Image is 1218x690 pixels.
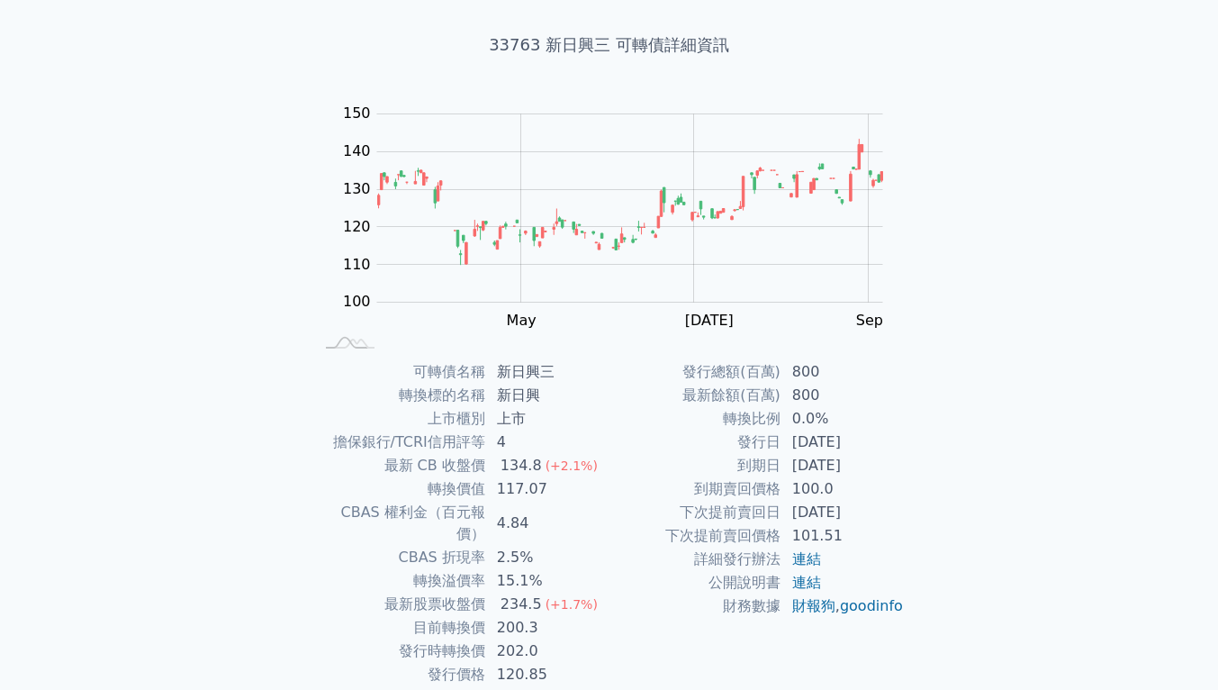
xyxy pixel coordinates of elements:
tspan: 100 [343,293,371,310]
a: 連結 [792,550,821,567]
td: 轉換標的名稱 [314,384,486,407]
td: [DATE] [781,501,905,524]
tspan: 130 [343,180,371,197]
td: 新日興 [486,384,609,407]
tspan: 150 [343,104,371,122]
td: 轉換比例 [609,407,781,431]
td: [DATE] [781,431,905,454]
a: 連結 [792,574,821,591]
td: 詳細發行辦法 [609,548,781,571]
tspan: 110 [343,256,371,273]
td: 117.07 [486,477,609,501]
td: 發行日 [609,431,781,454]
td: 擔保銀行/TCRI信用評等 [314,431,486,454]
td: 202.0 [486,640,609,663]
td: 800 [781,384,905,407]
div: 234.5 [497,594,546,615]
td: 公開說明書 [609,571,781,595]
td: 0.0% [781,407,905,431]
td: CBAS 折現率 [314,546,486,569]
td: 800 [781,360,905,384]
tspan: Sep [856,312,883,329]
td: 下次提前賣回價格 [609,524,781,548]
div: 134.8 [497,455,546,477]
a: goodinfo [840,597,903,614]
td: 4 [486,431,609,454]
td: 轉換溢價率 [314,569,486,593]
td: 新日興三 [486,360,609,384]
td: CBAS 權利金（百元報價） [314,501,486,546]
td: 101.51 [781,524,905,548]
td: 到期賣回價格 [609,477,781,501]
td: 發行總額(百萬) [609,360,781,384]
td: 200.3 [486,616,609,640]
tspan: May [507,312,537,329]
td: 可轉債名稱 [314,360,486,384]
td: 上市 [486,407,609,431]
td: 發行價格 [314,663,486,686]
tspan: 120 [343,218,371,235]
td: [DATE] [781,454,905,477]
a: 財報狗 [792,597,835,614]
td: 目前轉換價 [314,616,486,640]
td: 最新餘額(百萬) [609,384,781,407]
span: (+1.7%) [546,597,598,612]
td: 最新股票收盤價 [314,593,486,616]
td: 最新 CB 收盤價 [314,454,486,477]
td: 100.0 [781,477,905,501]
td: , [781,595,905,618]
g: Chart [334,104,910,329]
td: 4.84 [486,501,609,546]
g: Series [377,139,882,265]
td: 財務數據 [609,595,781,618]
tspan: [DATE] [685,312,734,329]
td: 120.85 [486,663,609,686]
td: 下次提前賣回日 [609,501,781,524]
h1: 33763 新日興三 可轉債詳細資訊 [293,32,926,58]
td: 發行時轉換價 [314,640,486,663]
td: 上市櫃別 [314,407,486,431]
td: 15.1% [486,569,609,593]
span: (+2.1%) [546,458,598,473]
td: 轉換價值 [314,477,486,501]
td: 2.5% [486,546,609,569]
tspan: 140 [343,142,371,159]
td: 到期日 [609,454,781,477]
